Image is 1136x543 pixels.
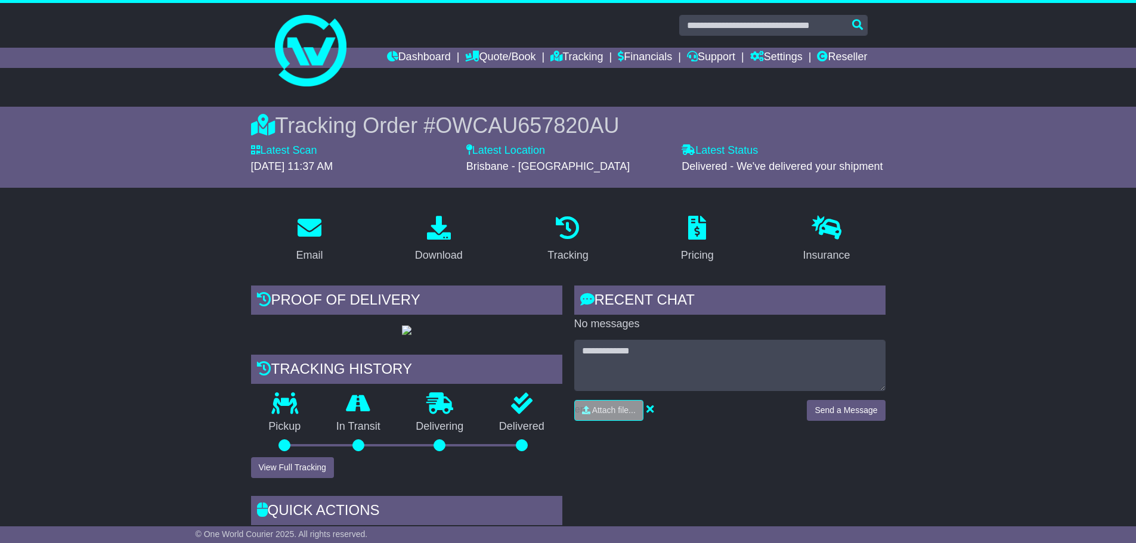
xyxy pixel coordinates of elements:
[465,48,536,68] a: Quote/Book
[407,212,471,268] a: Download
[296,247,323,263] div: Email
[402,325,411,335] img: GetPodImage
[687,48,735,68] a: Support
[251,113,886,138] div: Tracking Order #
[481,420,562,433] p: Delivered
[550,48,603,68] a: Tracking
[387,48,451,68] a: Dashboard
[817,48,867,68] a: Reseller
[288,212,330,268] a: Email
[540,212,596,268] a: Tracking
[682,160,883,172] span: Delivered - We've delivered your shipment
[574,286,886,318] div: RECENT CHAT
[251,355,562,387] div: Tracking history
[673,212,722,268] a: Pricing
[574,318,886,331] p: No messages
[547,247,588,263] div: Tracking
[681,247,714,263] div: Pricing
[251,496,562,528] div: Quick Actions
[251,286,562,318] div: Proof of Delivery
[318,420,398,433] p: In Transit
[251,144,317,157] label: Latest Scan
[466,160,630,172] span: Brisbane - [GEOGRAPHIC_DATA]
[750,48,803,68] a: Settings
[618,48,672,68] a: Financials
[466,144,545,157] label: Latest Location
[807,400,885,421] button: Send a Message
[682,144,758,157] label: Latest Status
[803,247,850,263] div: Insurance
[251,457,334,478] button: View Full Tracking
[251,420,319,433] p: Pickup
[196,529,368,539] span: © One World Courier 2025. All rights reserved.
[398,420,482,433] p: Delivering
[795,212,858,268] a: Insurance
[435,113,619,138] span: OWCAU657820AU
[415,247,463,263] div: Download
[251,160,333,172] span: [DATE] 11:37 AM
